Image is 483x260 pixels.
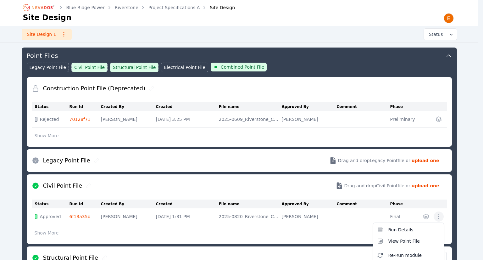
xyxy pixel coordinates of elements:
button: Run Details [375,224,442,235]
span: View Point File [388,238,420,244]
button: View Point File [375,235,442,247]
span: Run Details [388,227,414,233]
span: Re-Run module [388,252,422,258]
